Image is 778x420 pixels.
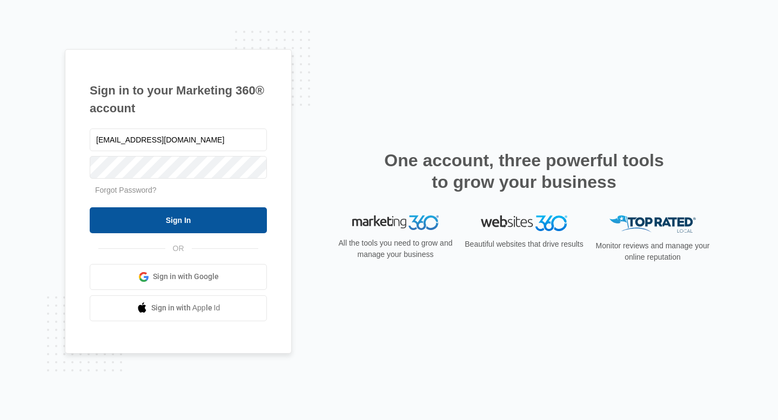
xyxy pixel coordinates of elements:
input: Email [90,128,267,151]
a: Sign in with Google [90,264,267,290]
input: Sign In [90,207,267,233]
a: Sign in with Apple Id [90,295,267,321]
p: All the tools you need to grow and manage your business [335,238,456,260]
span: Sign in with Google [153,271,219,282]
img: Top Rated Local [609,215,696,233]
span: Sign in with Apple Id [151,302,220,314]
img: Websites 360 [481,215,567,231]
h2: One account, three powerful tools to grow your business [381,150,667,193]
p: Monitor reviews and manage your online reputation [592,240,713,263]
img: Marketing 360 [352,215,439,231]
p: Beautiful websites that drive results [464,239,585,250]
h1: Sign in to your Marketing 360® account [90,82,267,117]
span: OR [165,243,192,254]
a: Forgot Password? [95,186,157,194]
